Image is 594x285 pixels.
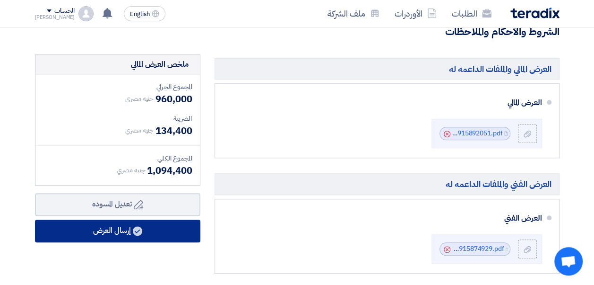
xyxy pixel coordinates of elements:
a: Design_Fees_1754915892051.pdf [400,128,502,138]
div: العرض المالي [234,91,542,114]
div: [PERSON_NAME] [35,15,75,20]
button: إرسال العرض [35,220,200,242]
a: الطلبات [444,2,499,25]
h5: العرض المالي والملفات الداعمه له [215,58,560,80]
span: جنيه مصري [125,94,154,104]
div: ملخص العرض المالي [131,59,189,70]
span: English [130,11,150,18]
span: 1,094,400 [147,163,192,178]
span: 134,400 [155,124,192,138]
div: الحساب [54,7,75,15]
div: المجموع الكلي [43,153,192,163]
span: 960,000 [155,92,192,106]
h5: العرض الفني والملفات الداعمه له [215,173,560,195]
img: Teradix logo [510,8,560,18]
a: Open chat [554,247,583,276]
span: جنيه مصري [117,165,145,175]
a: ملف الشركة [320,2,387,25]
div: المجموع الجزئي [43,82,192,92]
a: الأوردرات [387,2,444,25]
img: profile_test.png [78,6,94,21]
span: جنيه مصري [125,125,154,135]
h3: الشروط والأحكام والملاحظات [35,25,560,39]
div: العرض الفني [234,207,542,230]
div: الضريبة [43,114,192,124]
button: English [124,6,165,21]
button: تعديل المسوده [35,193,200,216]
